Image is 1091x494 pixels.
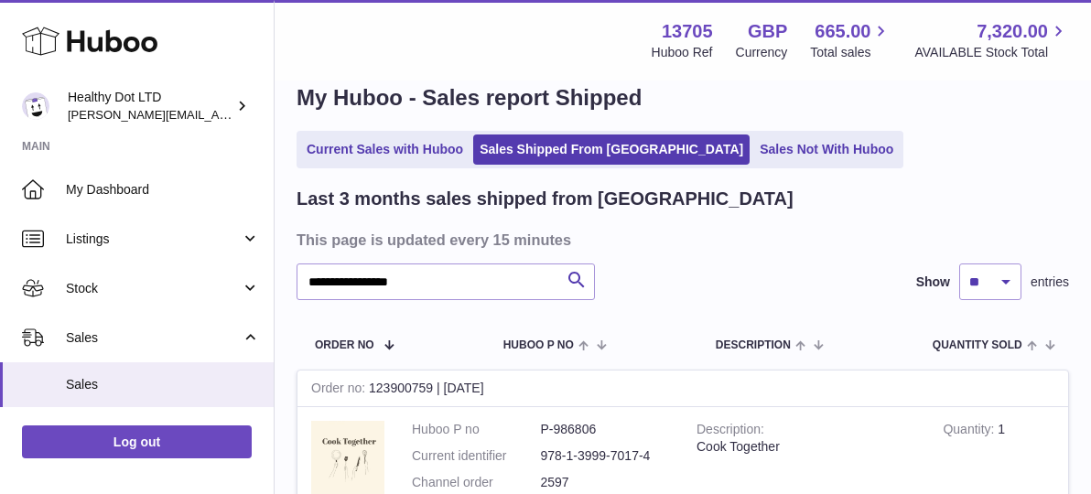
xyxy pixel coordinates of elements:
dd: 2597 [541,474,670,491]
span: Quantity Sold [933,339,1022,351]
span: Listings [66,231,241,248]
span: Stock [66,280,241,297]
a: Sales Shipped From [GEOGRAPHIC_DATA] [473,134,750,165]
div: Healthy Dot LTD [68,89,232,123]
strong: Quantity [943,422,998,441]
span: Order No [315,339,374,351]
strong: GBP [748,19,787,44]
span: Huboo P no [503,339,574,351]
span: My Dashboard [66,181,260,199]
span: Add Manual Order [66,421,260,438]
span: [PERSON_NAME][EMAIL_ADDRESS][DOMAIN_NAME] [68,107,367,122]
a: 665.00 Total sales [810,19,891,61]
dd: P-986806 [541,421,670,438]
span: entries [1031,274,1069,291]
span: Description [716,339,791,351]
div: 123900759 | [DATE] [297,370,1068,407]
div: Currency [736,44,788,61]
label: Show [916,274,950,291]
a: Sales Not With Huboo [753,134,900,165]
img: Dorothy@healthydot.com [22,92,49,120]
h1: My Huboo - Sales report Shipped [297,83,1069,113]
a: Log out [22,425,252,458]
span: 7,320.00 [977,19,1048,44]
dd: 978-1-3999-7017-4 [541,447,670,465]
strong: Order no [311,381,369,400]
h2: Last 3 months sales shipped from [GEOGRAPHIC_DATA] [297,187,794,211]
strong: 13705 [662,19,713,44]
span: AVAILABLE Stock Total [914,44,1069,61]
h3: This page is updated every 15 minutes [297,230,1064,250]
div: Huboo Ref [652,44,713,61]
span: 665.00 [815,19,870,44]
dt: Huboo P no [412,421,541,438]
a: Current Sales with Huboo [300,134,470,165]
img: 1716545230.png [311,421,384,494]
dt: Current identifier [412,447,541,465]
strong: Description [697,422,764,441]
span: Sales [66,376,260,393]
a: 7,320.00 AVAILABLE Stock Total [914,19,1069,61]
div: Cook Together [697,438,915,456]
dt: Channel order [412,474,541,491]
span: Sales [66,329,241,347]
span: Total sales [810,44,891,61]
